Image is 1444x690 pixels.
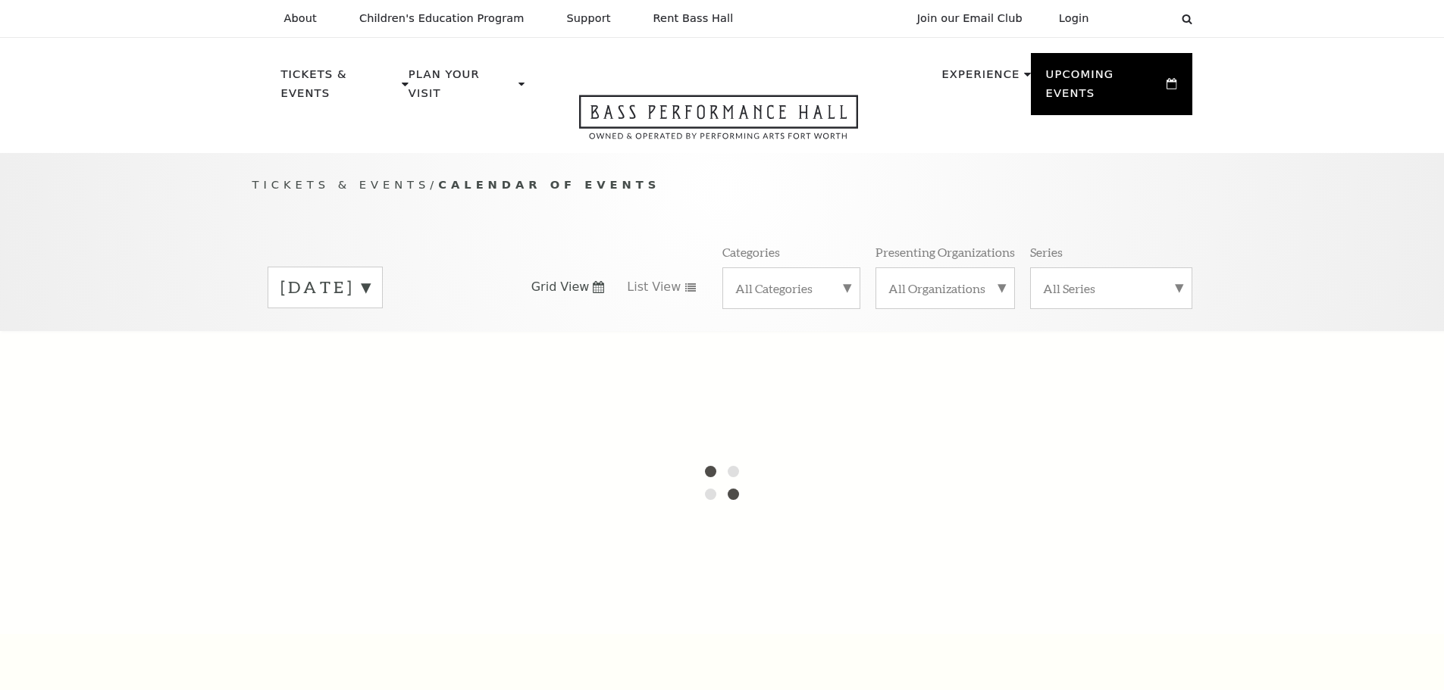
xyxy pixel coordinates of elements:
[359,12,525,25] p: Children's Education Program
[1046,65,1164,111] p: Upcoming Events
[653,12,734,25] p: Rent Bass Hall
[627,279,681,295] span: List View
[409,65,515,111] p: Plan Your Visit
[284,12,317,25] p: About
[438,178,660,191] span: Calendar of Events
[1043,280,1179,296] label: All Series
[888,280,1002,296] label: All Organizations
[875,244,1015,260] p: Presenting Organizations
[281,65,399,111] p: Tickets & Events
[252,176,1192,195] p: /
[252,178,431,191] span: Tickets & Events
[941,65,1020,92] p: Experience
[735,280,847,296] label: All Categories
[1114,11,1167,26] select: Select:
[531,279,590,295] span: Grid View
[567,12,611,25] p: Support
[280,276,370,299] label: [DATE]
[722,244,780,260] p: Categories
[1030,244,1063,260] p: Series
